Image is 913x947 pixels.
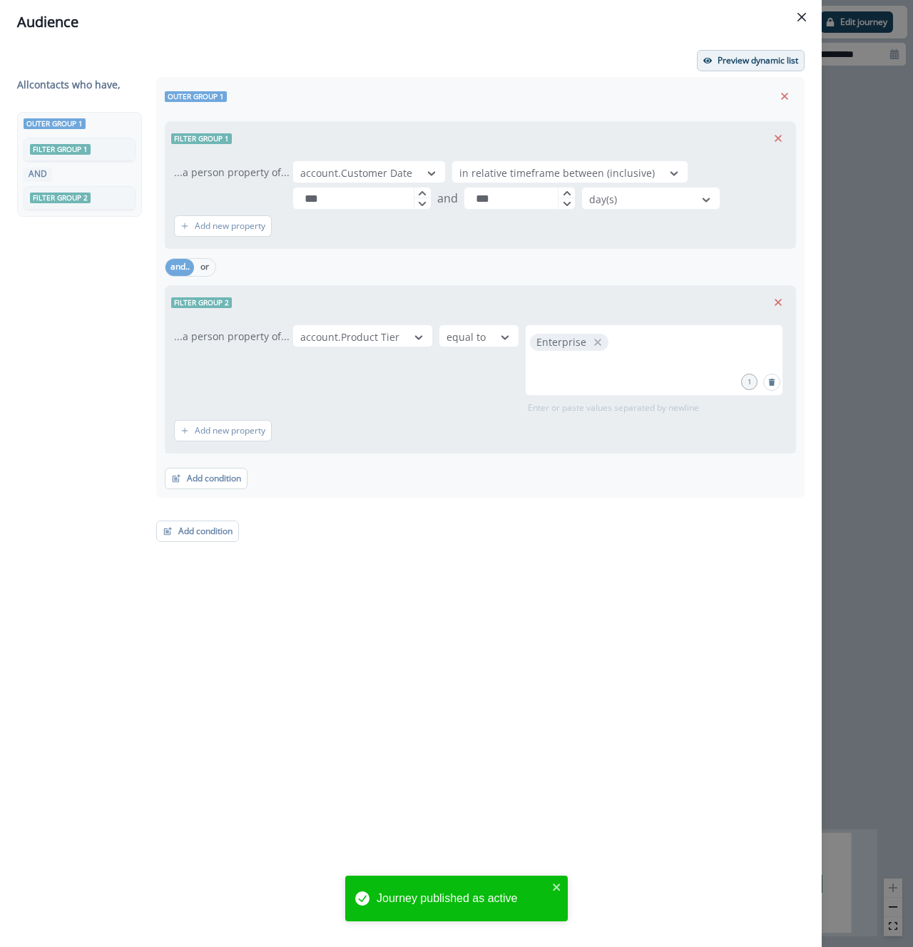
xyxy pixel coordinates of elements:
[17,11,805,33] div: Audience
[552,881,562,893] button: close
[697,50,805,71] button: Preview dynamic list
[718,56,798,66] p: Preview dynamic list
[790,6,813,29] button: Close
[377,890,548,907] div: Journey published as active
